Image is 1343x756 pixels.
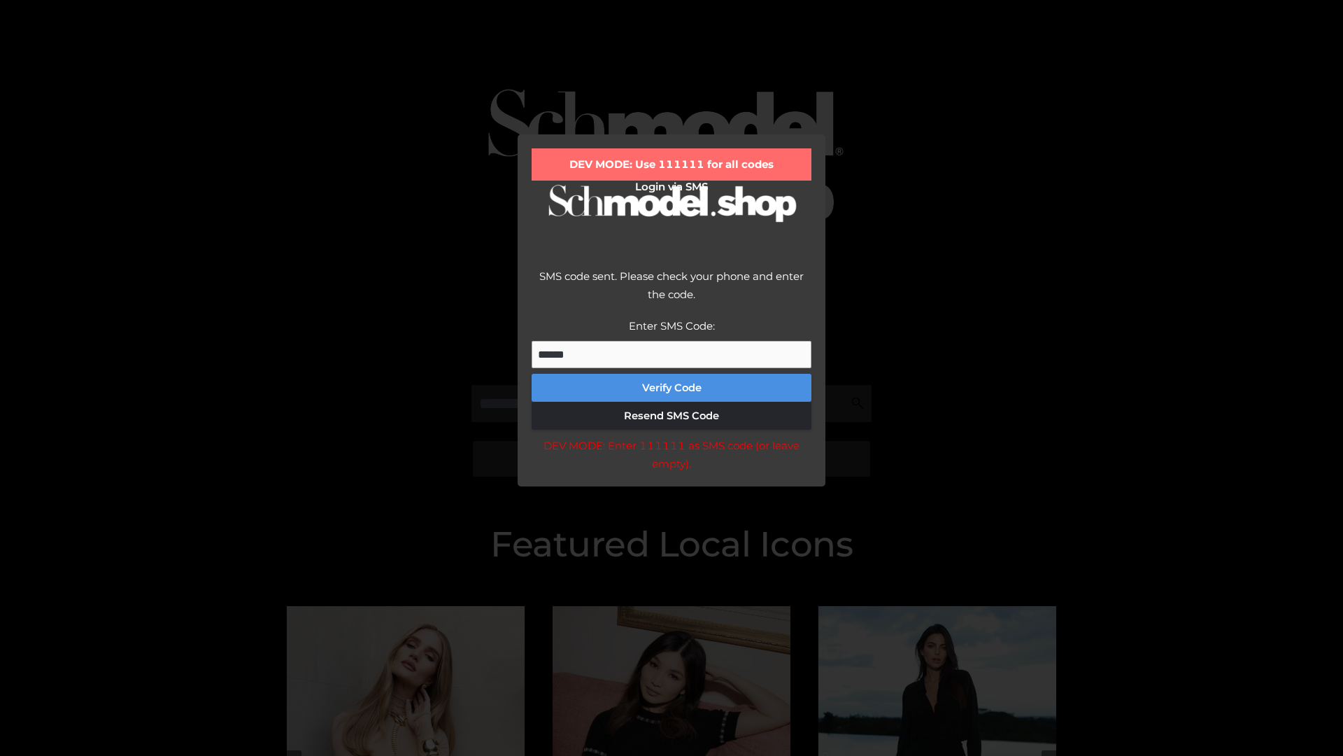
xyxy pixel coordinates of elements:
[532,402,811,430] button: Resend SMS Code
[532,267,811,317] div: SMS code sent. Please check your phone and enter the code.
[532,437,811,472] div: DEV MODE: Enter 111111 as SMS code (or leave empty).
[532,374,811,402] button: Verify Code
[629,319,715,332] label: Enter SMS Code:
[532,148,811,181] div: DEV MODE: Use 111111 for all codes
[532,181,811,193] h2: Login via SMS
